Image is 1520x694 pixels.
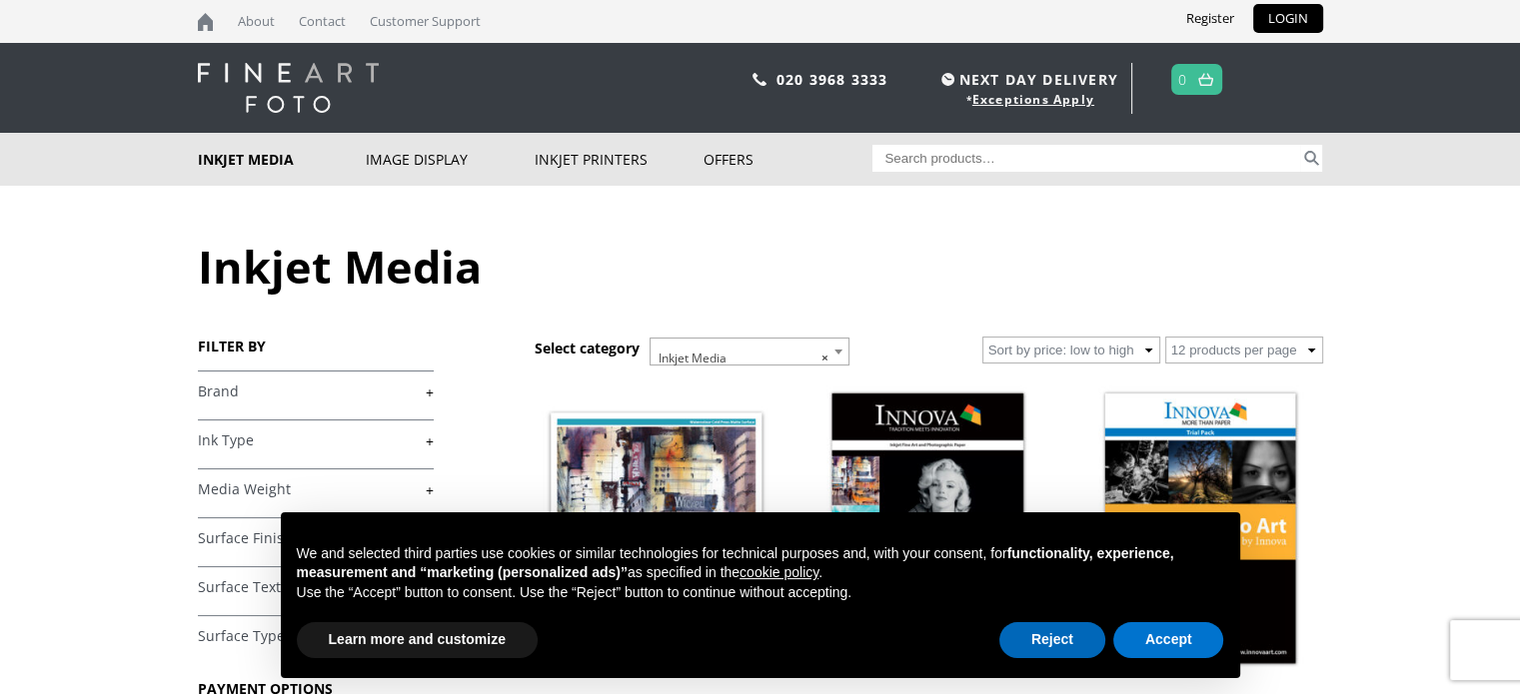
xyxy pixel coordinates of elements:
a: + [198,578,434,597]
input: Search products… [872,145,1300,172]
img: basket.svg [1198,73,1213,86]
h4: Ink Type [198,419,434,459]
a: 0 [1178,65,1187,94]
h3: FILTER BY [198,337,434,355]
a: + [198,627,434,646]
button: Search [1300,145,1323,172]
button: Learn more and customize [297,622,538,658]
img: Innova Photo Art Inkjet Photo Paper Sample Pack (8 sheets) [1079,379,1321,682]
a: Inkjet Media [198,133,367,186]
img: logo-white.svg [198,63,379,113]
h4: Media Weight [198,468,434,508]
select: Shop order [982,337,1160,363]
img: phone.svg [753,73,766,86]
a: + [198,480,434,499]
p: Use the “Accept” button to consent. Use the “Reject” button to continue without accepting. [297,583,1224,603]
button: Accept [1113,622,1224,658]
span: Inkjet Media [650,338,849,365]
h4: Surface Finish [198,517,434,557]
a: + [198,382,434,401]
span: NEXT DAY DELIVERY [936,68,1118,91]
strong: functionality, experience, measurement and “marketing (personalized ads)” [297,545,1174,581]
h1: Inkjet Media [198,236,1323,297]
img: Editions Fabriano Artistico Watercolour Rag 310gsm (IFA-108) [535,379,776,682]
a: LOGIN [1253,4,1323,33]
span: Inkjet Media [651,339,848,378]
a: Inkjet Printers [535,133,704,186]
a: + [198,431,434,450]
h4: Surface Type [198,615,434,655]
h4: Brand [198,370,434,410]
a: cookie policy [740,564,818,580]
h4: Surface Texture [198,566,434,606]
a: Image Display [366,133,535,186]
a: Exceptions Apply [972,91,1094,108]
h3: Select category [535,339,640,357]
img: Innova Editions Inkjet Fine Art Paper Sample Pack (6 Sheets) [807,379,1049,682]
a: + [198,529,434,548]
div: Notice [265,496,1256,694]
span: × [821,345,828,372]
button: Reject [999,622,1105,658]
a: 020 3968 3333 [776,70,888,89]
a: Register [1171,4,1249,33]
img: time.svg [941,73,954,86]
a: Offers [704,133,872,186]
p: We and selected third parties use cookies or similar technologies for technical purposes and, wit... [297,544,1224,583]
